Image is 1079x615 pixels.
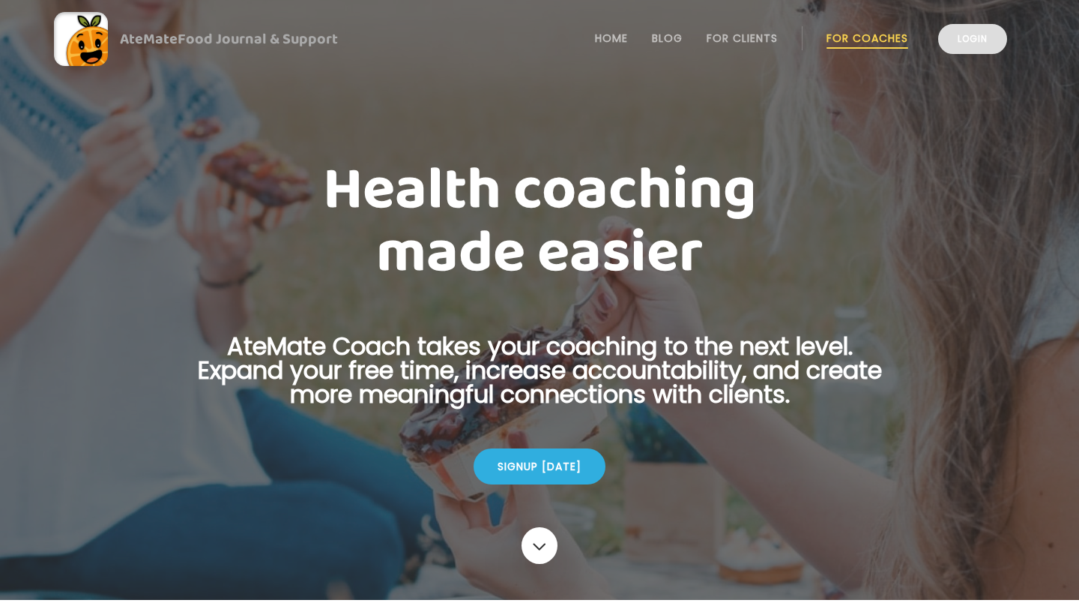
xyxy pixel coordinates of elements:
[174,334,905,424] p: AteMate Coach takes your coaching to the next level. Expand your free time, increase accountabili...
[652,32,683,44] a: Blog
[707,32,778,44] a: For Clients
[108,27,338,51] div: AteMate
[826,32,908,44] a: For Coaches
[595,32,628,44] a: Home
[174,159,905,285] h1: Health coaching made easier
[938,24,1007,54] a: Login
[54,12,1025,66] a: AteMateFood Journal & Support
[474,448,605,484] div: Signup [DATE]
[178,27,338,51] span: Food Journal & Support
